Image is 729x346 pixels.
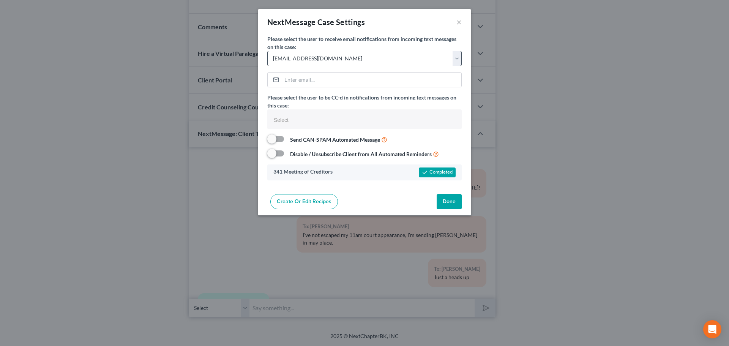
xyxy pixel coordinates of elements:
[267,93,462,109] label: Please select the user to be CC-d in notifications from incoming text messages on this case:
[703,320,721,338] div: Open Intercom Messenger
[290,136,380,143] strong: Send CAN-SPAM Automated Message
[267,17,365,27] div: NextMessage Case Settings
[273,167,333,175] label: 341 Meeting of Creditors
[267,35,462,51] label: Please select the user to receive email notifications from incoming text messages on this case:
[419,167,456,177] div: Completed
[290,151,432,157] strong: Disable / Unsubscribe Client from All Automated Reminders
[456,17,462,27] button: ×
[437,194,462,209] button: Done
[270,194,338,209] a: Create or Edit Recipes
[282,73,461,87] input: Enter email...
